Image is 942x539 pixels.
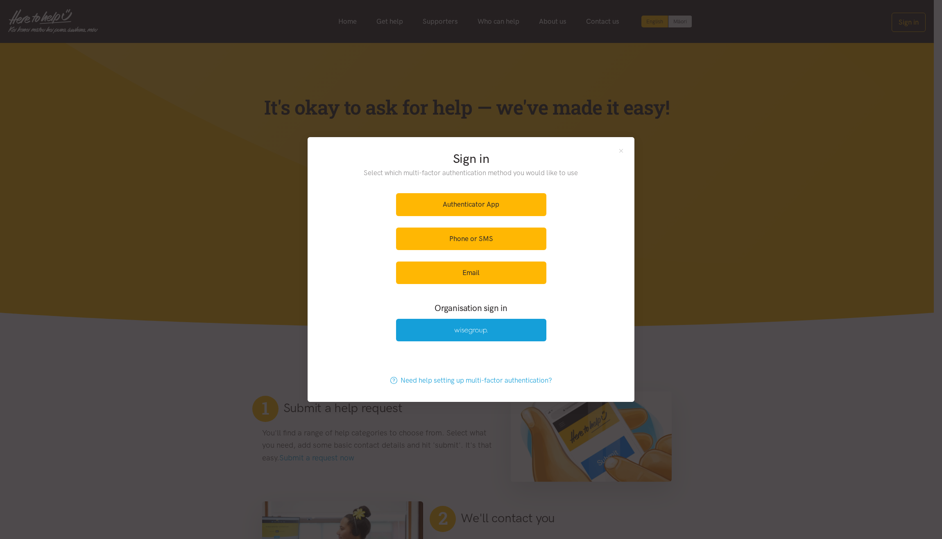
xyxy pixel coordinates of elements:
a: Email [396,262,546,284]
a: Phone or SMS [396,228,546,250]
a: Authenticator App [396,193,546,216]
p: Select which multi-factor authentication method you would like to use [347,167,595,178]
img: Wise Group [454,327,488,334]
h2: Sign in [347,150,595,167]
a: Need help setting up multi-factor authentication? [382,369,561,392]
button: Close [618,147,625,154]
h3: Organisation sign in [374,302,568,314]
